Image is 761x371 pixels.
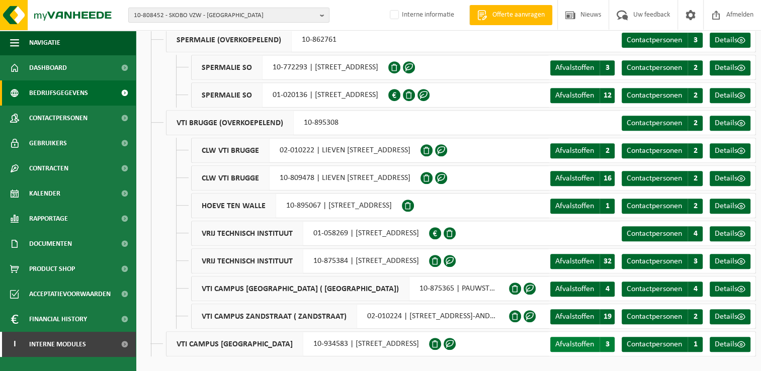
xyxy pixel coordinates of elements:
span: Contactpersonen [627,340,682,348]
span: I [10,332,19,357]
a: Afvalstoffen 2 [550,143,615,158]
a: Details [710,171,750,186]
span: Details [715,119,737,127]
span: Afvalstoffen [555,91,594,100]
a: Contactpersonen 2 [622,199,703,214]
span: SPERMALIE SO [192,55,263,79]
span: Details [715,91,737,100]
span: Afvalstoffen [555,285,594,293]
div: 02-010222 | LIEVEN [STREET_ADDRESS] [191,138,420,163]
div: 10-809478 | LIEVEN [STREET_ADDRESS] [191,165,420,191]
span: VRIJ TECHNISCH INSTITUUT [192,249,303,273]
a: Details [710,60,750,75]
span: 2 [688,199,703,214]
a: Details [710,282,750,297]
span: 3 [600,337,615,352]
div: 02-010224 | [STREET_ADDRESS]-ANDRIES [191,304,509,329]
span: Contactpersonen [29,106,88,131]
span: Details [715,36,737,44]
div: 10-862761 [166,27,347,52]
a: Contactpersonen 4 [622,282,703,297]
a: Contactpersonen 4 [622,226,703,241]
span: Details [715,147,737,155]
span: Afvalstoffen [555,313,594,321]
div: 10-875365 | PAUWSTRAAT zn, 8200 SINT-ANDRIES [191,276,509,301]
a: Contactpersonen 2 [622,143,703,158]
span: Financial History [29,307,87,332]
span: Details [715,285,737,293]
a: Details [710,199,750,214]
span: SPERMALIE SO [192,83,263,107]
span: Afvalstoffen [555,340,594,348]
a: Details [710,309,750,324]
span: Afvalstoffen [555,64,594,72]
div: 01-058269 | [STREET_ADDRESS] [191,221,429,246]
span: SPERMALIE (OVERKOEPELEND) [166,28,292,52]
span: VTI CAMPUS [GEOGRAPHIC_DATA] [166,332,303,356]
span: Rapportage [29,206,68,231]
a: Details [710,143,750,158]
span: 2 [688,309,703,324]
span: Interne modules [29,332,86,357]
span: 2 [688,116,703,131]
a: Details [710,254,750,269]
a: Afvalstoffen 19 [550,309,615,324]
span: Contactpersonen [627,174,682,182]
a: Contactpersonen 2 [622,116,703,131]
span: Bedrijfsgegevens [29,80,88,106]
span: Contactpersonen [627,313,682,321]
span: Contactpersonen [627,119,682,127]
a: Offerte aanvragen [469,5,552,25]
span: 10-808452 - SKOBO VZW - [GEOGRAPHIC_DATA] [134,8,316,23]
a: Afvalstoffen 12 [550,88,615,103]
span: HOEVE TEN WALLE [192,194,276,218]
span: Contracten [29,156,68,181]
div: 10-934583 | [STREET_ADDRESS] [166,331,429,356]
a: Details [710,33,750,48]
div: 10-895067 | [STREET_ADDRESS] [191,193,402,218]
span: CLW VTI BRUGGE [192,138,270,162]
span: 3 [688,33,703,48]
span: CLW VTI BRUGGE [192,166,270,190]
span: Contactpersonen [627,285,682,293]
span: 12 [600,88,615,103]
span: Contactpersonen [627,64,682,72]
span: VTI CAMPUS ZANDSTRAAT ( ZANDSTRAAT) [192,304,357,328]
span: Contactpersonen [627,230,682,238]
a: Contactpersonen 2 [622,88,703,103]
span: Contactpersonen [627,147,682,155]
span: Documenten [29,231,72,256]
a: Afvalstoffen 1 [550,199,615,214]
span: Details [715,313,737,321]
span: VRIJ TECHNISCH INSTITUUT [192,221,303,245]
div: 10-895308 [166,110,349,135]
a: Contactpersonen 2 [622,309,703,324]
button: 10-808452 - SKOBO VZW - [GEOGRAPHIC_DATA] [128,8,329,23]
a: Afvalstoffen 32 [550,254,615,269]
a: Details [710,337,750,352]
span: VTI BRUGGE (OVERKOEPELEND) [166,111,294,135]
a: Details [710,116,750,131]
span: Contactpersonen [627,202,682,210]
span: Afvalstoffen [555,174,594,182]
span: 4 [688,282,703,297]
span: Navigatie [29,30,60,55]
a: Contactpersonen 2 [622,171,703,186]
span: 2 [600,143,615,158]
span: Product Shop [29,256,75,282]
div: 01-020136 | [STREET_ADDRESS] [191,82,388,108]
span: 2 [688,88,703,103]
span: 32 [600,254,615,269]
a: Contactpersonen 3 [622,33,703,48]
span: Details [715,174,737,182]
span: 1 [600,199,615,214]
span: Dashboard [29,55,67,80]
a: Contactpersonen 1 [622,337,703,352]
span: 3 [688,254,703,269]
span: 4 [600,282,615,297]
span: Details [715,340,737,348]
span: Contactpersonen [627,36,682,44]
span: 3 [600,60,615,75]
span: 19 [600,309,615,324]
span: 2 [688,171,703,186]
